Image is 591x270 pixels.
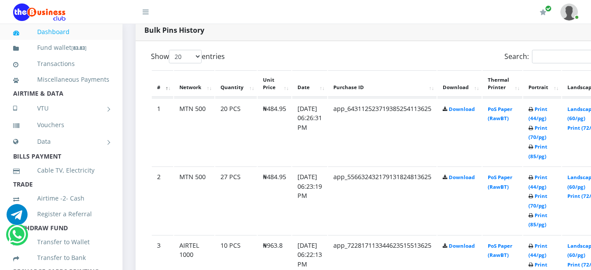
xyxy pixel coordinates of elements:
[292,166,327,234] td: [DATE] 06:23:19 PM
[528,193,547,209] a: Print (70/pg)
[174,70,214,97] th: Network: activate to sort column ascending
[488,174,512,190] a: PoS Paper (RawBT)
[328,70,437,97] th: Purchase ID: activate to sort column ascending
[169,50,202,63] select: Showentries
[328,166,437,234] td: app_556632432179131824813625
[215,166,257,234] td: 27 PCS
[13,131,109,152] a: Data
[560,3,578,21] img: User
[174,98,214,166] td: MTN 500
[215,98,257,166] td: 20 PCS
[540,9,546,16] i: Renew/Upgrade Subscription
[7,211,28,225] a: Chat for support
[215,70,257,97] th: Quantity: activate to sort column ascending
[174,166,214,234] td: MTN 500
[8,231,26,245] a: Chat for support
[292,70,327,97] th: Date: activate to sort column ascending
[449,106,475,112] a: Download
[13,115,109,135] a: Vouchers
[292,98,327,166] td: [DATE] 06:26:31 PM
[13,188,109,208] a: Airtime -2- Cash
[13,97,109,119] a: VTU
[144,25,204,35] strong: Bulk Pins History
[449,174,475,180] a: Download
[437,70,482,97] th: Download: activate to sort column ascending
[258,98,291,166] td: ₦484.95
[528,242,547,259] a: Print (44/pg)
[152,98,173,166] td: 1
[528,174,547,190] a: Print (44/pg)
[258,70,291,97] th: Unit Price: activate to sort column ascending
[151,50,225,63] label: Show entries
[152,166,173,234] td: 2
[488,242,512,259] a: PoS Paper (RawBT)
[13,160,109,180] a: Cable TV, Electricity
[328,98,437,166] td: app_643112523719385254113625
[13,232,109,252] a: Transfer to Wallet
[523,70,561,97] th: Portrait: activate to sort column ascending
[13,38,109,58] a: Fund wallet[83.83]
[258,166,291,234] td: ₦484.95
[483,70,522,97] th: Thermal Printer: activate to sort column ascending
[13,54,109,74] a: Transactions
[528,143,547,159] a: Print (85/pg)
[528,212,547,228] a: Print (85/pg)
[152,70,173,97] th: #: activate to sort column descending
[73,45,85,51] b: 83.83
[13,69,109,90] a: Miscellaneous Payments
[71,45,87,51] small: [ ]
[449,242,475,249] a: Download
[13,248,109,268] a: Transfer to Bank
[13,3,66,21] img: Logo
[545,5,552,12] span: Renew/Upgrade Subscription
[13,22,109,42] a: Dashboard
[488,106,512,122] a: PoS Paper (RawBT)
[528,125,547,141] a: Print (70/pg)
[13,204,109,224] a: Register a Referral
[528,106,547,122] a: Print (44/pg)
